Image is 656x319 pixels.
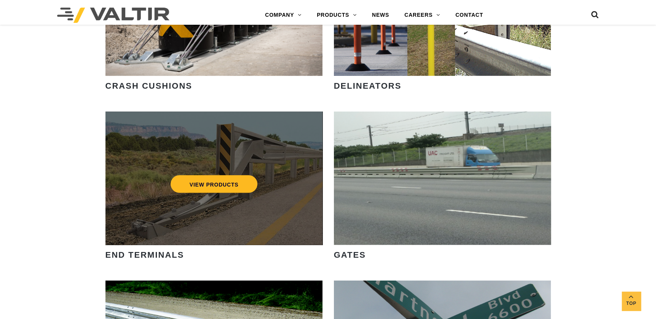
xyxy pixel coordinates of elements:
strong: GATES [334,250,366,260]
a: Top [622,292,641,311]
a: CONTACT [448,8,491,23]
a: COMPANY [257,8,309,23]
a: CAREERS [397,8,448,23]
strong: DELINEATORS [334,81,402,91]
strong: END TERMINALS [105,250,184,260]
img: Valtir [57,8,169,23]
a: NEWS [364,8,397,23]
strong: CRASH CUSHIONS [105,81,192,91]
a: PRODUCTS [309,8,364,23]
span: Top [622,299,641,308]
a: VIEW PRODUCTS [170,175,257,193]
